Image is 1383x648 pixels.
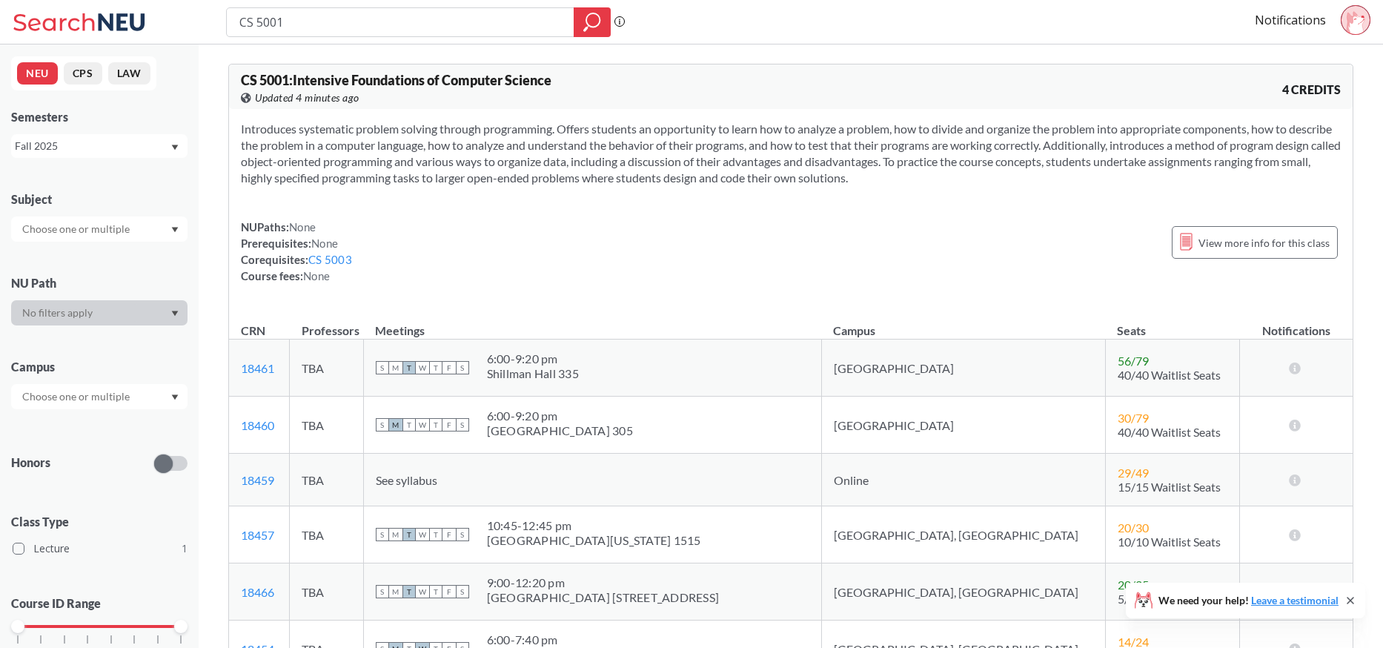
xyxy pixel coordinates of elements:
[402,361,416,374] span: T
[456,361,469,374] span: S
[238,10,563,35] input: Class, professor, course number, "phrase"
[11,454,50,472] p: Honors
[363,308,821,340] th: Meetings
[456,418,469,432] span: S
[255,90,359,106] span: Updated 4 minutes ago
[11,134,188,158] div: Fall 2025Dropdown arrow
[1255,12,1326,28] a: Notifications
[290,340,363,397] td: TBA
[821,308,1105,340] th: Campus
[1118,466,1149,480] span: 29 / 49
[1118,535,1221,549] span: 10/10 Waitlist Seats
[1118,411,1149,425] span: 30 / 79
[11,595,188,612] p: Course ID Range
[376,473,437,487] span: See syllabus
[1118,368,1221,382] span: 40/40 Waitlist Seats
[429,361,442,374] span: T
[821,563,1105,621] td: [GEOGRAPHIC_DATA], [GEOGRAPHIC_DATA]
[11,191,188,208] div: Subject
[171,227,179,233] svg: Dropdown arrow
[241,121,1341,186] section: Introduces systematic problem solving through programming. Offers students an opportunity to lear...
[416,528,429,541] span: W
[241,72,551,88] span: CS 5001 : Intensive Foundations of Computer Science
[487,518,701,533] div: 10:45 - 12:45 pm
[487,409,633,423] div: 6:00 - 9:20 pm
[11,109,188,125] div: Semesters
[15,388,139,406] input: Choose one or multiple
[1105,308,1240,340] th: Seats
[376,528,389,541] span: S
[487,632,640,647] div: 6:00 - 7:40 pm
[429,528,442,541] span: T
[456,585,469,598] span: S
[290,563,363,621] td: TBA
[389,418,402,432] span: M
[108,62,150,85] button: LAW
[389,585,402,598] span: M
[821,454,1105,506] td: Online
[402,418,416,432] span: T
[442,361,456,374] span: F
[442,585,456,598] span: F
[11,300,188,325] div: Dropdown arrow
[456,528,469,541] span: S
[241,473,274,487] a: 18459
[241,323,265,339] div: CRN
[429,418,442,432] span: T
[182,540,188,557] span: 1
[574,7,611,37] div: magnifying glass
[442,528,456,541] span: F
[389,528,402,541] span: M
[583,12,601,33] svg: magnifying glass
[1198,234,1330,252] span: View more info for this class
[241,219,352,284] div: NUPaths: Prerequisites: Corequisites: Course fees:
[11,216,188,242] div: Dropdown arrow
[290,454,363,506] td: TBA
[17,62,58,85] button: NEU
[429,585,442,598] span: T
[487,351,579,366] div: 6:00 - 9:20 pm
[1118,520,1149,535] span: 20 / 30
[241,528,274,542] a: 18457
[11,359,188,375] div: Campus
[1118,425,1221,439] span: 40/40 Waitlist Seats
[487,366,579,381] div: Shillman Hall 335
[1282,82,1341,98] span: 4 CREDITS
[416,361,429,374] span: W
[11,275,188,291] div: NU Path
[821,340,1105,397] td: [GEOGRAPHIC_DATA]
[1251,594,1339,606] a: Leave a testimonial
[487,590,720,605] div: [GEOGRAPHIC_DATA] [STREET_ADDRESS]
[64,62,102,85] button: CPS
[402,528,416,541] span: T
[402,585,416,598] span: T
[376,418,389,432] span: S
[171,311,179,317] svg: Dropdown arrow
[442,418,456,432] span: F
[1118,354,1149,368] span: 56 / 79
[389,361,402,374] span: M
[15,138,170,154] div: Fall 2025
[171,394,179,400] svg: Dropdown arrow
[241,361,274,375] a: 18461
[416,585,429,598] span: W
[241,585,274,599] a: 18466
[376,361,389,374] span: S
[416,418,429,432] span: W
[1240,308,1353,340] th: Notifications
[11,514,188,530] span: Class Type
[1118,578,1149,592] span: 20 / 25
[11,384,188,409] div: Dropdown arrow
[303,269,330,282] span: None
[289,220,316,234] span: None
[487,423,633,438] div: [GEOGRAPHIC_DATA] 305
[487,533,701,548] div: [GEOGRAPHIC_DATA][US_STATE] 1515
[1118,480,1221,494] span: 15/15 Waitlist Seats
[308,253,352,266] a: CS 5003
[1118,592,1207,606] span: 5/5 Waitlist Seats
[171,145,179,151] svg: Dropdown arrow
[290,397,363,454] td: TBA
[487,575,720,590] div: 9:00 - 12:20 pm
[821,506,1105,563] td: [GEOGRAPHIC_DATA], [GEOGRAPHIC_DATA]
[311,237,338,250] span: None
